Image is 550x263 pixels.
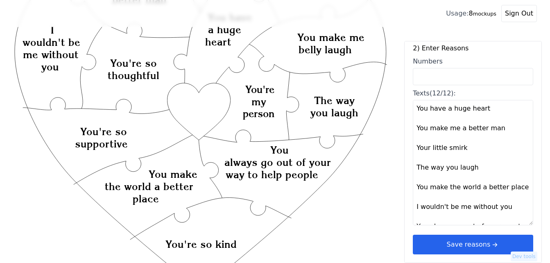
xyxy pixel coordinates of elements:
text: You're so [110,57,157,69]
text: wouldn't be [23,36,80,48]
text: You make [149,168,197,180]
label: 2) Enter Reasons [413,43,533,53]
text: supportive [75,138,128,150]
text: place [133,193,159,205]
text: You make me [297,31,364,43]
text: The way [314,94,355,107]
text: person [243,108,274,120]
text: You're so kind [165,238,237,250]
text: a huge [208,23,241,36]
text: belly laugh [299,43,352,56]
text: me without [23,48,79,61]
input: Numbers [413,68,533,85]
text: You're so [80,125,127,138]
button: Save reasonsarrow right short [413,235,533,254]
text: you laugh [310,107,358,119]
div: 8 [446,9,496,18]
small: mockups [473,11,496,17]
text: heart [205,36,231,48]
div: Texts [413,88,533,98]
div: Numbers [413,57,533,66]
text: I [51,24,54,36]
text: my [251,96,266,108]
text: You're [245,84,274,95]
text: way to help people [226,168,318,181]
text: You [270,144,289,156]
svg: arrow right short [490,240,499,249]
button: Sign Out [501,5,537,22]
button: Dev tools [511,252,537,261]
text: the world a better [105,180,194,193]
text: thoughtful [108,69,160,82]
span: Usage: [446,9,469,17]
text: always go out of your [224,156,331,168]
span: (12/12): [430,89,456,97]
text: you [41,61,59,73]
textarea: Texts(12/12): [413,100,533,225]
